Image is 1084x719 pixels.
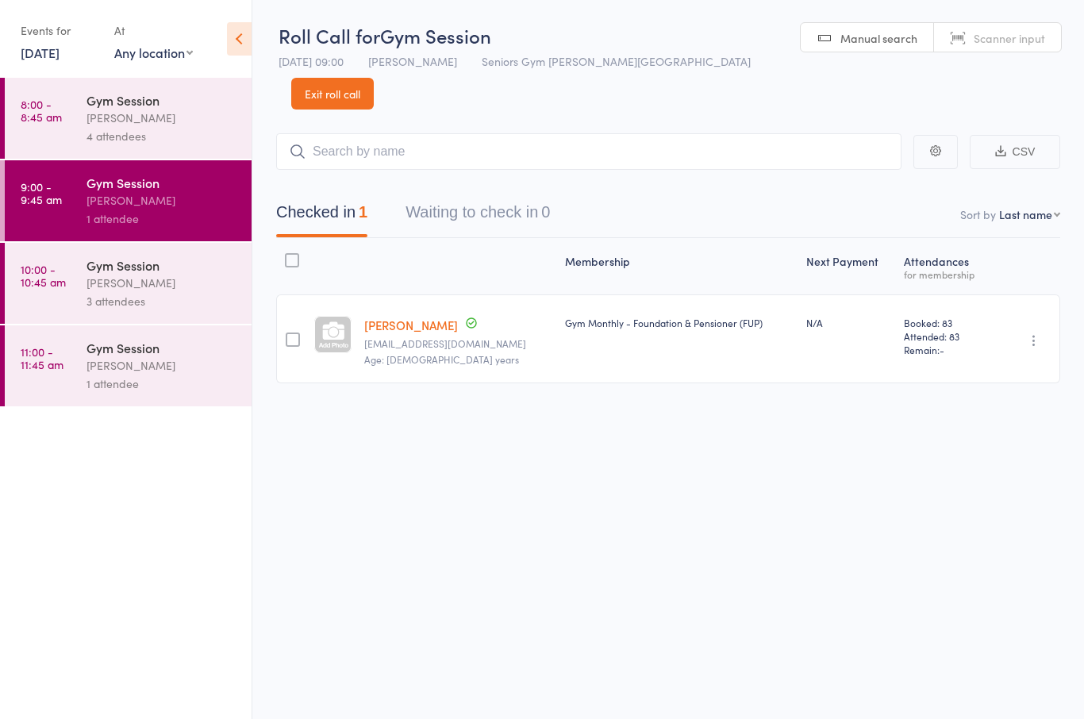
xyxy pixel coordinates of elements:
[114,44,193,61] div: Any location
[86,127,238,145] div: 4 attendees
[364,338,552,349] small: ams5chris@gmail.com
[86,256,238,274] div: Gym Session
[482,53,751,69] span: Seniors Gym [PERSON_NAME][GEOGRAPHIC_DATA]
[364,352,519,366] span: Age: [DEMOGRAPHIC_DATA] years
[21,180,62,206] time: 9:00 - 9:45 am
[86,292,238,310] div: 3 attendees
[406,195,550,237] button: Waiting to check in0
[359,203,367,221] div: 1
[21,98,62,123] time: 8:00 - 8:45 am
[806,316,891,329] div: N/A
[970,135,1060,169] button: CSV
[380,22,491,48] span: Gym Session
[904,343,987,356] span: Remain:
[5,325,252,406] a: 11:00 -11:45 amGym Session[PERSON_NAME]1 attendee
[5,243,252,324] a: 10:00 -10:45 amGym Session[PERSON_NAME]3 attendees
[279,53,344,69] span: [DATE] 09:00
[960,206,996,222] label: Sort by
[559,245,801,287] div: Membership
[904,269,987,279] div: for membership
[86,191,238,210] div: [PERSON_NAME]
[541,203,550,221] div: 0
[86,91,238,109] div: Gym Session
[21,345,63,371] time: 11:00 - 11:45 am
[565,316,794,329] div: Gym Monthly - Foundation & Pensioner (FUP)
[86,375,238,393] div: 1 attendee
[114,17,193,44] div: At
[5,78,252,159] a: 8:00 -8:45 amGym Session[PERSON_NAME]4 attendees
[86,109,238,127] div: [PERSON_NAME]
[86,339,238,356] div: Gym Session
[21,263,66,288] time: 10:00 - 10:45 am
[800,245,898,287] div: Next Payment
[904,329,987,343] span: Attended: 83
[21,17,98,44] div: Events for
[999,206,1052,222] div: Last name
[276,195,367,237] button: Checked in1
[974,30,1045,46] span: Scanner input
[364,317,458,333] a: [PERSON_NAME]
[904,316,987,329] span: Booked: 83
[840,30,917,46] span: Manual search
[898,245,994,287] div: Atten­dances
[21,44,60,61] a: [DATE]
[276,133,901,170] input: Search by name
[86,356,238,375] div: [PERSON_NAME]
[86,274,238,292] div: [PERSON_NAME]
[86,210,238,228] div: 1 attendee
[940,343,944,356] span: -
[86,174,238,191] div: Gym Session
[291,78,374,110] a: Exit roll call
[368,53,457,69] span: [PERSON_NAME]
[5,160,252,241] a: 9:00 -9:45 amGym Session[PERSON_NAME]1 attendee
[279,22,380,48] span: Roll Call for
